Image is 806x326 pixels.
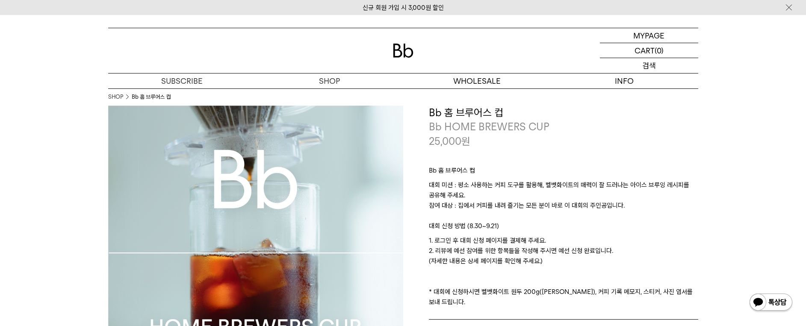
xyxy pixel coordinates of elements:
[635,43,655,58] p: CART
[600,28,698,43] a: MYPAGE
[633,28,664,43] p: MYPAGE
[429,221,698,235] p: 대회 신청 방법 (8.30~9.21)
[655,43,664,58] p: (0)
[132,93,171,101] li: Bb 홈 브루어스 컵
[429,235,698,307] p: 1. 로그인 후 대회 신청 페이지를 결제해 주세요. 2. 리뷰에 예선 참여를 위한 항목들을 작성해 주시면 예선 신청 완료입니다. (자세한 내용은 상세 페이지를 확인해 주세요....
[642,58,656,73] p: 검색
[429,165,698,180] p: Bb 홈 브루어스 컵
[429,180,698,221] p: 대회 미션 : 평소 사용하는 커피 도구를 활용해, 벨벳화이트의 매력이 잘 드러나는 아이스 브루잉 레시피를 공유해 주세요. 참여 대상 : 집에서 커피를 내려 즐기는 모든 분이 ...
[461,135,470,147] span: 원
[393,44,413,58] img: 로고
[749,293,793,313] img: 카카오톡 채널 1:1 채팅 버튼
[108,93,123,101] a: SHOP
[551,73,698,88] p: INFO
[403,73,551,88] p: WHOLESALE
[363,4,444,12] a: 신규 회원 가입 시 3,000원 할인
[256,73,403,88] a: SHOP
[429,106,698,120] h3: Bb 홈 브루어스 컵
[429,134,470,149] p: 25,000
[108,73,256,88] a: SUBSCRIBE
[600,43,698,58] a: CART (0)
[429,120,698,134] p: Bb HOME BREWERS CUP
